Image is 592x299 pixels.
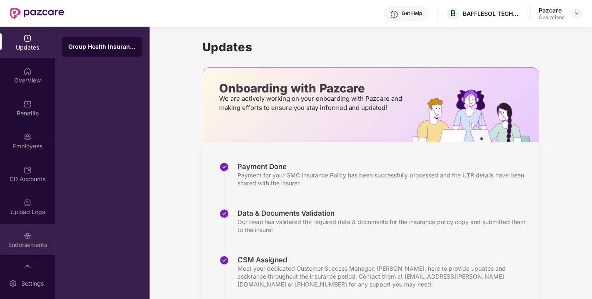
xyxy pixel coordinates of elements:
[9,279,17,288] img: svg+xml;base64,PHN2ZyBpZD0iU2V0dGluZy0yMHgyMCIgeG1sbnM9Imh0dHA6Ly93d3cudzMub3JnLzIwMDAvc3ZnIiB3aW...
[23,67,32,75] img: svg+xml;base64,PHN2ZyBpZD0iSG9tZSIgeG1sbnM9Imh0dHA6Ly93d3cudzMub3JnLzIwMDAvc3ZnIiB3aWR0aD0iMjAiIG...
[219,209,229,219] img: svg+xml;base64,PHN2ZyBpZD0iU3RlcC1Eb25lLTMyeDMyIiB4bWxucz0iaHR0cDovL3d3dy53My5vcmcvMjAwMC9zdmciIH...
[237,162,531,171] div: Payment Done
[23,166,32,174] img: svg+xml;base64,PHN2ZyBpZD0iQ0RfQWNjb3VudHMiIGRhdGEtbmFtZT0iQ0QgQWNjb3VudHMiIHhtbG5zPSJodHRwOi8vd3...
[23,133,32,141] img: svg+xml;base64,PHN2ZyBpZD0iRW1wbG95ZWVzIiB4bWxucz0iaHR0cDovL3d3dy53My5vcmcvMjAwMC9zdmciIHdpZHRoPS...
[402,10,422,17] div: Get Help
[23,34,32,42] img: svg+xml;base64,PHN2ZyBpZD0iVXBkYXRlZCIgeG1sbnM9Imh0dHA6Ly93d3cudzMub3JnLzIwMDAvc3ZnIiB3aWR0aD0iMj...
[539,14,565,21] div: Operations
[219,94,405,112] p: We are actively working on your onboarding with Pazcare and making efforts to ensure you stay inf...
[10,8,64,19] img: New Pazcare Logo
[219,255,229,265] img: svg+xml;base64,PHN2ZyBpZD0iU3RlcC1Eb25lLTMyeDMyIiB4bWxucz0iaHR0cDovL3d3dy53My5vcmcvMjAwMC9zdmciIH...
[219,162,229,172] img: svg+xml;base64,PHN2ZyBpZD0iU3RlcC1Eb25lLTMyeDMyIiB4bWxucz0iaHR0cDovL3d3dy53My5vcmcvMjAwMC9zdmciIH...
[219,85,405,92] p: Onboarding with Pazcare
[23,232,32,240] img: svg+xml;base64,PHN2ZyBpZD0iRW5kb3JzZW1lbnRzIiB4bWxucz0iaHR0cDovL3d3dy53My5vcmcvMjAwMC9zdmciIHdpZH...
[390,10,398,18] img: svg+xml;base64,PHN2ZyBpZD0iSGVscC0zMngzMiIgeG1sbnM9Imh0dHA6Ly93d3cudzMub3JnLzIwMDAvc3ZnIiB3aWR0aD...
[237,255,531,264] div: CSM Assigned
[23,100,32,108] img: svg+xml;base64,PHN2ZyBpZD0iQmVuZWZpdHMiIHhtbG5zPSJodHRwOi8vd3d3LnczLm9yZy8yMDAwL3N2ZyIgd2lkdGg9Ij...
[412,90,539,142] img: hrOnboarding
[23,199,32,207] img: svg+xml;base64,PHN2ZyBpZD0iVXBsb2FkX0xvZ3MiIGRhdGEtbmFtZT0iVXBsb2FkIExvZ3MiIHhtbG5zPSJodHRwOi8vd3...
[68,42,136,51] div: Group Health Insurance
[237,218,531,234] div: Our team has validated the required data & documents for the insurance policy copy and submitted ...
[23,264,32,273] img: svg+xml;base64,PHN2ZyBpZD0iTXlfT3JkZXJzIiBkYXRhLW5hbWU9Ik15IE9yZGVycyIgeG1sbnM9Imh0dHA6Ly93d3cudz...
[463,10,521,17] div: BAFFLESOL TECHNOLOGIES PRIVATE LIMITED
[237,264,531,288] div: Meet your dedicated Customer Success Manager, [PERSON_NAME], here to provide updates and assistan...
[450,8,456,18] span: B
[237,171,531,187] div: Payment for your GMC Insurance Policy has been successfully processed and the UTR details have be...
[19,279,46,288] div: Settings
[574,10,580,17] img: svg+xml;base64,PHN2ZyBpZD0iRHJvcGRvd24tMzJ4MzIiIHhtbG5zPSJodHRwOi8vd3d3LnczLm9yZy8yMDAwL3N2ZyIgd2...
[237,209,531,218] div: Data & Documents Validation
[202,40,539,54] h1: Updates
[539,6,565,14] div: Pazcare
